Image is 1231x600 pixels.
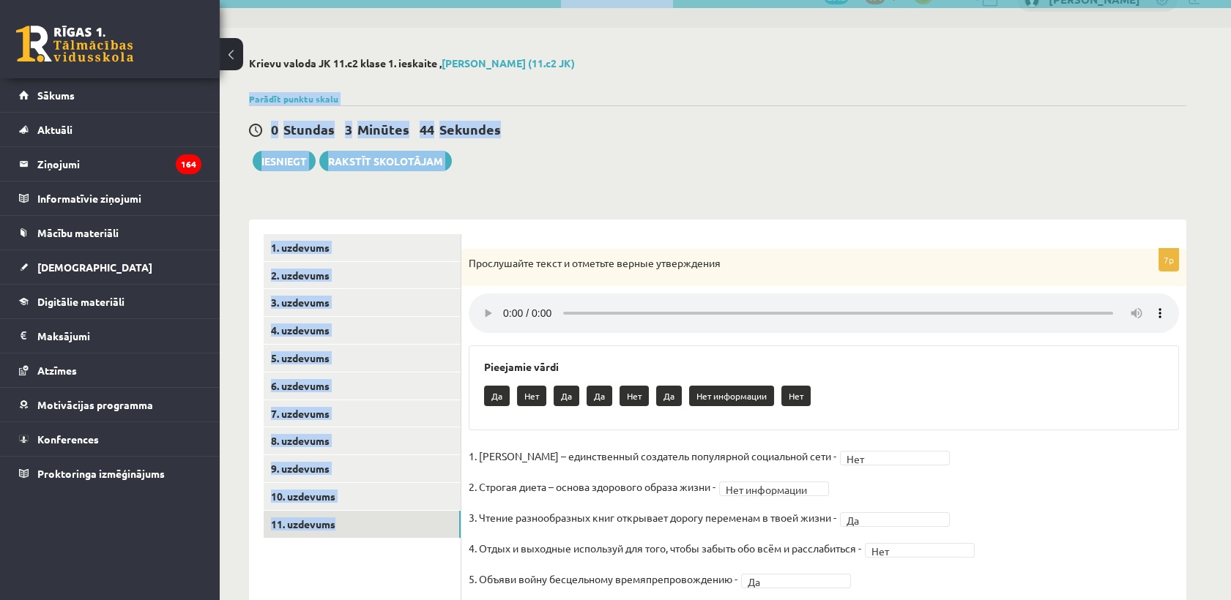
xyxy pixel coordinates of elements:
[271,121,278,138] span: 0
[37,295,124,308] span: Digitālie materiāli
[587,386,612,406] p: Да
[253,151,316,171] button: Iesniegt
[264,511,461,538] a: 11. uzdevums
[249,93,338,105] a: Parādīt punktu skalu
[264,234,461,261] a: 1. uzdevums
[37,226,119,239] span: Mācību materiāli
[37,123,72,136] span: Aktuāli
[249,57,1186,70] h2: Krievu valoda JK 11.c2 klase 1. ieskaite ,
[865,543,975,558] a: Нет
[517,386,546,406] p: Нет
[781,386,811,406] p: Нет
[37,147,201,181] legend: Ziņojumi
[37,398,153,411] span: Motivācijas programma
[469,445,836,467] p: 1. [PERSON_NAME] – единственный создатель популярной социальной сети -
[484,386,510,406] p: Да
[484,361,1164,373] h3: Pieejamie vārdi
[357,121,409,138] span: Minūtes
[420,121,434,138] span: 44
[37,364,77,377] span: Atzīmes
[37,467,165,480] span: Proktoringa izmēģinājums
[37,319,201,353] legend: Maksājumi
[16,26,133,62] a: Rīgas 1. Tālmācības vidusskola
[264,483,461,510] a: 10. uzdevums
[847,451,930,466] span: Нет
[19,319,201,353] a: Maksājumi
[264,455,461,482] a: 9. uzdevums
[264,427,461,454] a: 8. uzdevums
[19,113,201,146] a: Aktuāli
[741,574,851,588] a: Да
[264,345,461,372] a: 5. uzdevums
[19,457,201,490] a: Proktoringa izmēģinājums
[469,568,737,590] p: 5. Объяви войну бесцельному времяпрепровождению -
[620,386,649,406] p: Нет
[19,388,201,421] a: Motivācijas programma
[19,422,201,456] a: Konferences
[847,513,930,528] span: Да
[689,386,774,406] p: Нет информации
[840,512,950,527] a: Да
[19,78,201,112] a: Sākums
[37,89,75,102] span: Sākums
[469,506,836,528] p: 3. Чтение разнообразных книг открывает дорогу переменам в твоей жизни -
[469,256,1106,271] p: Прослушайте текст и отметьте верные утверждения
[319,151,452,171] a: Rakstīt skolotājam
[345,121,352,138] span: 3
[439,121,501,138] span: Sekundes
[656,386,682,406] p: Да
[442,56,575,70] a: [PERSON_NAME] (11.c2 JK)
[264,400,461,427] a: 7. uzdevums
[283,121,335,138] span: Stundas
[469,476,715,498] p: 2. Строгая диета – основа здорового образа жизни -
[176,154,201,174] i: 164
[19,181,201,215] a: Informatīvie ziņojumi
[1159,248,1179,271] p: 7p
[19,216,201,250] a: Mācību materiāli
[19,147,201,181] a: Ziņojumi164
[37,432,99,446] span: Konferences
[554,386,579,406] p: Да
[19,353,201,387] a: Atzīmes
[719,481,829,496] a: Нет информации
[37,260,152,274] span: [DEMOGRAPHIC_DATA]
[871,544,955,558] span: Нет
[264,262,461,289] a: 2. uzdevums
[748,574,831,589] span: Да
[469,537,861,559] p: 4. Отдых и выходные используй для того, чтобы забыть обо всём и расслабиться -
[37,181,201,215] legend: Informatīvie ziņojumi
[264,317,461,344] a: 4. uzdevums
[19,285,201,318] a: Digitālie materiāli
[726,482,809,497] span: Нет информации
[19,250,201,284] a: [DEMOGRAPHIC_DATA]
[840,451,950,465] a: Нет
[264,289,461,316] a: 3. uzdevums
[264,372,461,400] a: 6. uzdevums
